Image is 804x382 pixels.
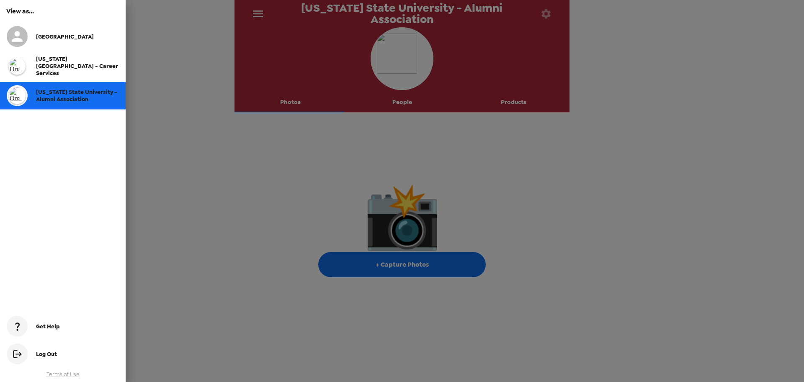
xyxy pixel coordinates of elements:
[46,371,80,378] a: Terms of Use
[6,6,119,16] h6: View as...
[36,55,118,77] span: [US_STATE][GEOGRAPHIC_DATA] - Career Services
[36,88,117,103] span: [US_STATE] State University - Alumni Association
[36,351,57,358] span: Log Out
[36,33,94,40] span: [GEOGRAPHIC_DATA]
[9,58,26,75] img: org logo
[9,87,26,104] img: org logo
[36,323,60,330] span: Get Help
